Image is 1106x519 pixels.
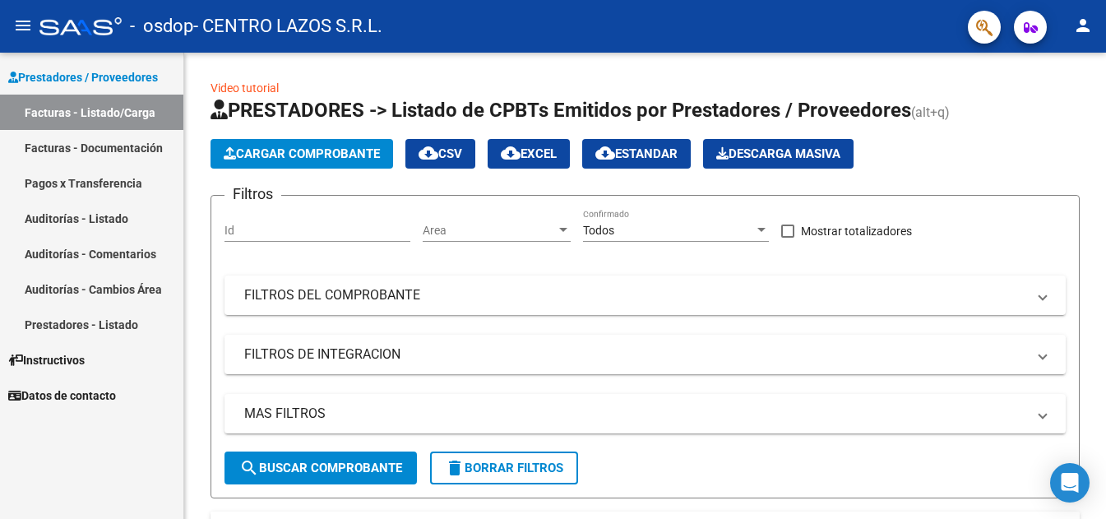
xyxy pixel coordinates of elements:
span: EXCEL [501,146,557,161]
mat-icon: cloud_download [419,143,438,163]
app-download-masive: Descarga masiva de comprobantes (adjuntos) [703,139,854,169]
span: PRESTADORES -> Listado de CPBTs Emitidos por Prestadores / Proveedores [211,99,911,122]
span: Descarga Masiva [716,146,840,161]
span: - osdop [130,8,193,44]
span: Datos de contacto [8,387,116,405]
mat-icon: delete [445,458,465,478]
div: Open Intercom Messenger [1050,463,1090,503]
button: Borrar Filtros [430,452,578,484]
a: Video tutorial [211,81,279,95]
h3: Filtros [224,183,281,206]
mat-panel-title: FILTROS DEL COMPROBANTE [244,286,1026,304]
mat-icon: menu [13,16,33,35]
mat-icon: person [1073,16,1093,35]
span: CSV [419,146,462,161]
mat-panel-title: FILTROS DE INTEGRACION [244,345,1026,364]
span: Instructivos [8,351,85,369]
span: Mostrar totalizadores [801,221,912,241]
mat-icon: cloud_download [595,143,615,163]
span: Todos [583,224,614,237]
mat-expansion-panel-header: FILTROS DE INTEGRACION [224,335,1066,374]
span: Buscar Comprobante [239,461,402,475]
span: Borrar Filtros [445,461,563,475]
mat-panel-title: MAS FILTROS [244,405,1026,423]
button: Estandar [582,139,691,169]
span: - CENTRO LAZOS S.R.L. [193,8,382,44]
span: Estandar [595,146,678,161]
button: Descarga Masiva [703,139,854,169]
mat-expansion-panel-header: FILTROS DEL COMPROBANTE [224,276,1066,315]
button: CSV [405,139,475,169]
span: Prestadores / Proveedores [8,68,158,86]
span: (alt+q) [911,104,950,120]
mat-expansion-panel-header: MAS FILTROS [224,394,1066,433]
mat-icon: search [239,458,259,478]
button: Buscar Comprobante [224,452,417,484]
mat-icon: cloud_download [501,143,521,163]
button: Cargar Comprobante [211,139,393,169]
span: Cargar Comprobante [224,146,380,161]
button: EXCEL [488,139,570,169]
span: Area [423,224,556,238]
